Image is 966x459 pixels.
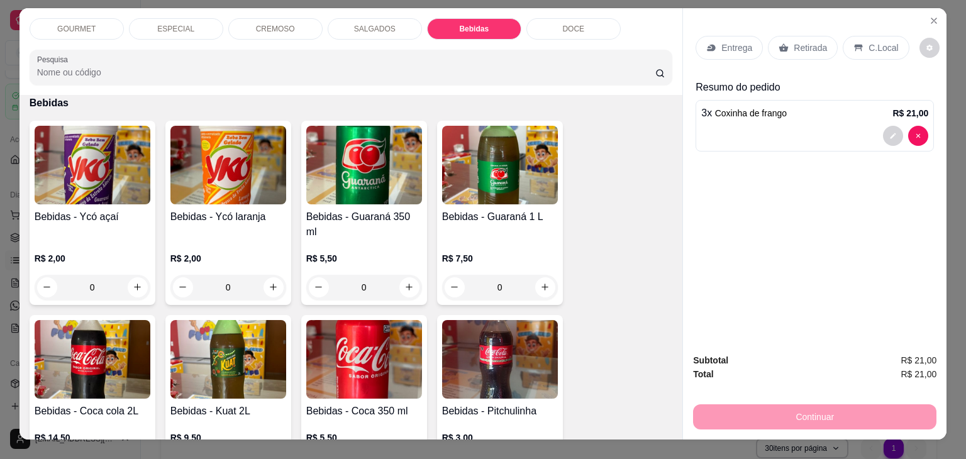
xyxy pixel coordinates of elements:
[170,404,286,419] h4: Bebidas - Kuat 2L
[35,209,150,224] h4: Bebidas - Ycó açaí
[170,431,286,444] p: R$ 9,50
[919,38,940,58] button: decrease-product-quantity
[721,41,752,54] p: Entrega
[442,404,558,419] h4: Bebidas - Pitchulinha
[442,320,558,399] img: product-image
[445,277,465,297] button: decrease-product-quantity
[442,209,558,224] h4: Bebidas - Guaraná 1 L
[173,277,193,297] button: decrease-product-quantity
[535,277,555,297] button: increase-product-quantity
[306,126,422,204] img: product-image
[901,353,936,367] span: R$ 21,00
[901,367,936,381] span: R$ 21,00
[794,41,827,54] p: Retirada
[715,108,787,118] span: Coxinha de frango
[924,11,944,31] button: Close
[35,431,150,444] p: R$ 14,50
[306,252,422,265] p: R$ 5,50
[869,41,898,54] p: C.Local
[170,126,286,204] img: product-image
[264,277,284,297] button: increase-product-quantity
[354,24,396,34] p: SALGADOS
[459,24,489,34] p: Bebidas
[306,431,422,444] p: R$ 5,50
[37,277,57,297] button: decrease-product-quantity
[892,107,928,119] p: R$ 21,00
[35,404,150,419] h4: Bebidas - Coca cola 2L
[35,320,150,399] img: product-image
[35,126,150,204] img: product-image
[309,277,329,297] button: decrease-product-quantity
[170,252,286,265] p: R$ 2,00
[30,96,673,111] p: Bebidas
[306,404,422,419] h4: Bebidas - Coca 350 ml
[442,252,558,265] p: R$ 7,50
[562,24,584,34] p: DOCE
[693,369,713,379] strong: Total
[693,355,728,365] strong: Subtotal
[701,106,787,121] p: 3 x
[696,80,934,95] p: Resumo do pedido
[37,66,655,79] input: Pesquisa
[170,209,286,224] h4: Bebidas - Ycó laranja
[306,320,422,399] img: product-image
[157,24,194,34] p: ESPECIAL
[399,277,419,297] button: increase-product-quantity
[306,209,422,240] h4: Bebidas - Guaraná 350 ml
[37,54,72,65] label: Pesquisa
[128,277,148,297] button: increase-product-quantity
[256,24,295,34] p: CREMOSO
[908,126,928,146] button: decrease-product-quantity
[35,252,150,265] p: R$ 2,00
[442,126,558,204] img: product-image
[442,431,558,444] p: R$ 3,00
[170,320,286,399] img: product-image
[57,24,96,34] p: GOURMET
[883,126,903,146] button: decrease-product-quantity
